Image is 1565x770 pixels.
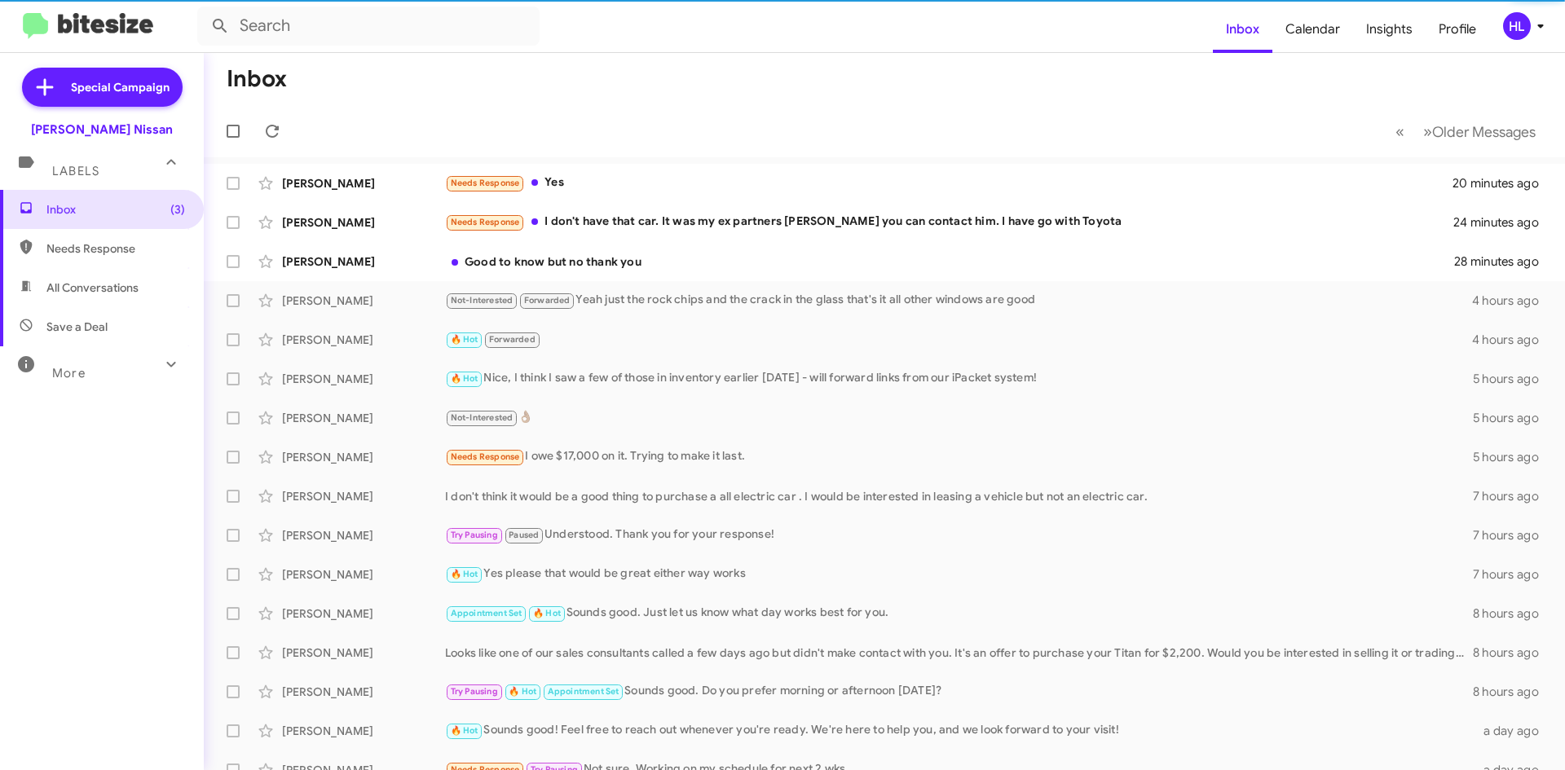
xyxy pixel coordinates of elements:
div: I don't think it would be a good thing to purchase a all electric car . I would be interested in ... [445,488,1473,504]
a: Inbox [1213,6,1272,53]
div: [PERSON_NAME] [282,332,445,348]
span: Older Messages [1432,123,1536,141]
span: « [1395,121,1404,142]
a: Calendar [1272,6,1353,53]
button: Previous [1386,115,1414,148]
div: 20 minutes ago [1454,175,1552,191]
div: [PERSON_NAME] [282,253,445,270]
div: Looks like one of our sales consultants called a few days ago but didn't make contact with you. I... [445,645,1473,661]
nav: Page navigation example [1386,115,1545,148]
span: » [1423,121,1432,142]
span: 🔥 Hot [509,686,536,697]
div: 4 hours ago [1472,293,1552,309]
div: [PERSON_NAME] [282,527,445,543]
div: Good to know but no thank you [445,253,1454,270]
div: 5 hours ago [1473,371,1552,387]
div: 4 hours ago [1472,332,1552,348]
div: [PERSON_NAME] [282,488,445,504]
span: Paused [509,530,539,540]
div: Yes please that would be great either way works [445,565,1473,583]
div: HL [1503,12,1531,40]
button: Next [1413,115,1545,148]
div: [PERSON_NAME] [282,605,445,622]
div: [PERSON_NAME] Nissan [31,121,173,138]
a: Special Campaign [22,68,183,107]
span: Needs Response [451,451,520,462]
div: 8 hours ago [1473,605,1552,622]
span: Labels [52,164,99,178]
div: [PERSON_NAME] [282,566,445,583]
div: [PERSON_NAME] [282,175,445,191]
div: 8 hours ago [1473,645,1552,661]
h1: Inbox [227,66,287,92]
div: Nice, I think I saw a few of those in inventory earlier [DATE] - will forward links from our iPac... [445,369,1473,388]
div: Sounds good! Feel free to reach out whenever you're ready. We're here to help you, and we look fo... [445,721,1474,740]
span: 🔥 Hot [451,569,478,579]
span: Inbox [46,201,185,218]
a: Profile [1426,6,1489,53]
div: 5 hours ago [1473,449,1552,465]
span: 🔥 Hot [533,608,561,618]
div: 7 hours ago [1473,527,1552,543]
div: [PERSON_NAME] [282,371,445,387]
span: (3) [170,201,185,218]
div: Yeah just the rock chips and the crack in the glass that's it all other windows are good [445,291,1472,310]
div: [PERSON_NAME] [282,723,445,739]
div: [PERSON_NAME] [282,645,445,661]
div: 28 minutes ago [1454,253,1552,270]
span: Not-Interested [451,412,514,423]
div: Sounds good. Do you prefer morning or afternoon [DATE]? [445,682,1473,701]
div: 5 hours ago [1473,410,1552,426]
div: [PERSON_NAME] [282,684,445,700]
div: I don't have that car. It was my ex partners [PERSON_NAME] you can contact him. I have go with To... [445,213,1454,231]
button: HL [1489,12,1547,40]
div: [PERSON_NAME] [282,410,445,426]
div: I owe $17,000 on it. Trying to make it last. [445,447,1473,466]
span: 🔥 Hot [451,725,478,736]
div: 8 hours ago [1473,684,1552,700]
span: 🔥 Hot [451,334,478,345]
div: [PERSON_NAME] [282,293,445,309]
span: Try Pausing [451,530,498,540]
div: 7 hours ago [1473,566,1552,583]
span: 🔥 Hot [451,373,478,384]
span: Save a Deal [46,319,108,335]
span: Needs Response [451,217,520,227]
div: a day ago [1474,723,1552,739]
span: Needs Response [451,178,520,188]
span: Forwarded [520,293,574,309]
input: Search [197,7,540,46]
div: 👌🏽 [445,408,1473,427]
div: 24 minutes ago [1454,214,1552,231]
span: Forwarded [485,332,539,348]
span: All Conversations [46,279,139,296]
div: Sounds good. Just let us know what day works best for you. [445,604,1473,623]
span: Appointment Set [548,686,619,697]
span: Special Campaign [71,79,170,95]
span: Not-Interested [451,295,514,306]
div: Yes [445,174,1454,192]
div: Understood. Thank you for your response! [445,526,1473,544]
span: Needs Response [46,240,185,257]
div: [PERSON_NAME] [282,214,445,231]
div: 7 hours ago [1473,488,1552,504]
span: Try Pausing [451,686,498,697]
span: More [52,366,86,381]
a: Insights [1353,6,1426,53]
span: Appointment Set [451,608,522,618]
div: [PERSON_NAME] [282,449,445,465]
